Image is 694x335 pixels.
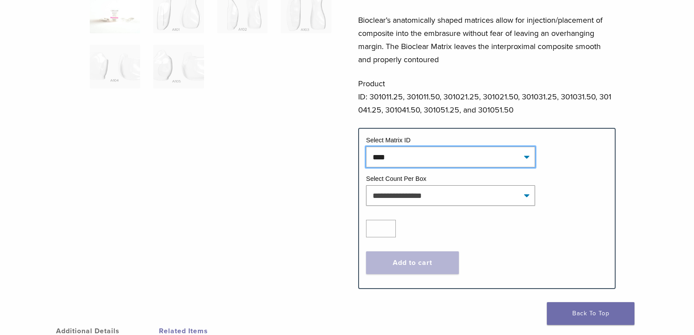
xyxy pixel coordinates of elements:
a: Back To Top [547,302,634,325]
img: Original Anterior Matrix - A Series - Image 6 [153,45,204,88]
img: Original Anterior Matrix - A Series - Image 5 [90,45,140,88]
p: Bioclear’s anatomically shaped matrices allow for injection/placement of composite into the embra... [358,14,616,66]
button: Add to cart [366,251,459,274]
p: Product ID: 301011.25, 301011.50, 301021.25, 301021.50, 301031.25, 301031.50, 301041.25, 301041.5... [358,77,616,116]
label: Select Matrix ID [366,137,411,144]
label: Select Count Per Box [366,175,426,182]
